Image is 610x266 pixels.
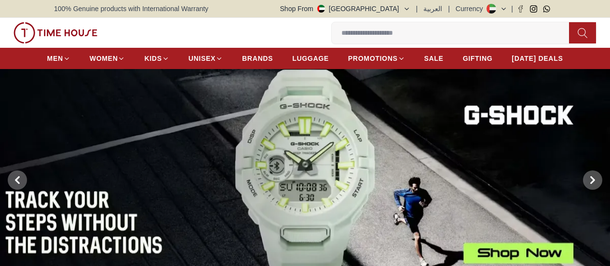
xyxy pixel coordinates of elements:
[416,4,418,14] span: |
[144,50,169,67] a: KIDS
[292,54,329,63] span: LUGGAGE
[463,50,493,67] a: GIFTING
[517,5,524,13] a: Facebook
[530,5,537,13] a: Instagram
[242,54,273,63] span: BRANDS
[280,4,410,14] button: Shop From[GEOGRAPHIC_DATA]
[47,50,70,67] a: MEN
[512,50,563,67] a: [DATE] DEALS
[90,54,118,63] span: WOMEN
[292,50,329,67] a: LUGGAGE
[348,54,398,63] span: PROMOTIONS
[512,54,563,63] span: [DATE] DEALS
[47,54,63,63] span: MEN
[317,5,325,13] img: United Arab Emirates
[242,50,273,67] a: BRANDS
[423,4,442,14] button: العربية
[144,54,162,63] span: KIDS
[456,4,487,14] div: Currency
[14,22,97,43] img: ...
[189,50,223,67] a: UNISEX
[90,50,125,67] a: WOMEN
[463,54,493,63] span: GIFTING
[543,5,550,13] a: Whatsapp
[424,50,444,67] a: SALE
[189,54,216,63] span: UNISEX
[511,4,513,14] span: |
[348,50,405,67] a: PROMOTIONS
[424,54,444,63] span: SALE
[54,4,208,14] span: 100% Genuine products with International Warranty
[448,4,450,14] span: |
